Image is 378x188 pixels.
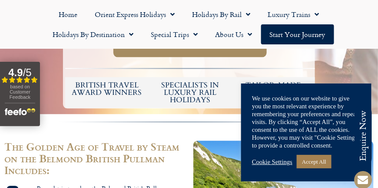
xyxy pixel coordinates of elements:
[252,158,292,166] a: Cookie Settings
[261,24,334,44] a: Start your Journey
[252,94,361,149] div: We use cookies on our website to give you the most relevant experience by remembering your prefer...
[207,24,261,44] a: About Us
[86,4,184,24] a: Orient Express Holidays
[236,81,311,96] h5: tailor-made just for you
[4,141,185,176] h2: The Golden Age of Travel by Steam on the Belmond British Pullman Includes:
[153,81,228,104] h6: Specialists in luxury rail holidays
[50,4,86,24] a: Home
[297,155,332,168] a: Accept All
[143,24,207,44] a: Special Trips
[70,81,144,96] h5: British Travel Award winners
[259,4,328,24] a: Luxury Trains
[44,24,143,44] a: Holidays by Destination
[184,4,259,24] a: Holidays by Rail
[4,4,374,44] nav: Menu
